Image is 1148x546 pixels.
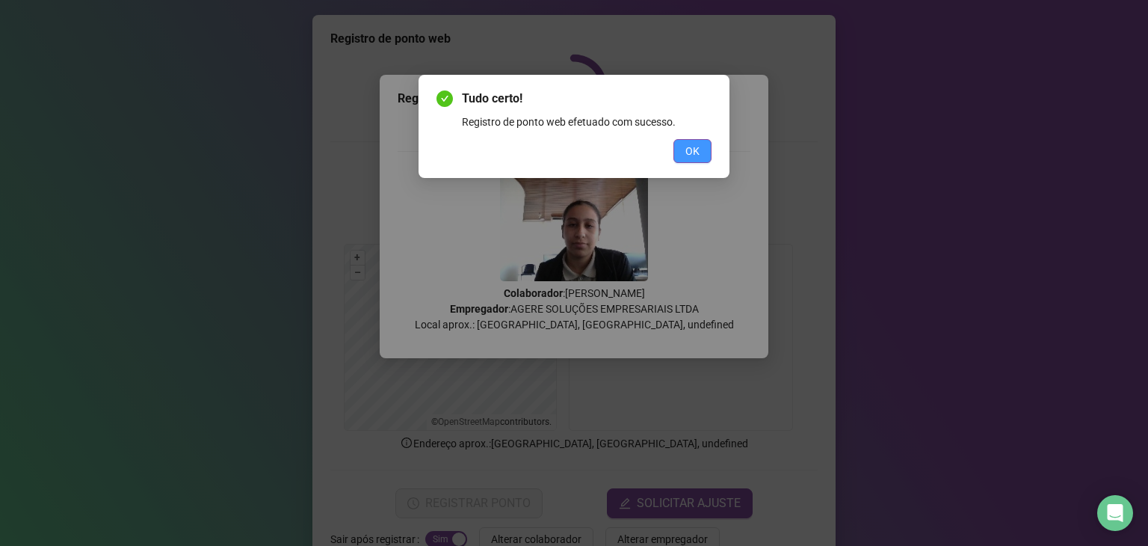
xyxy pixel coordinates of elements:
span: Tudo certo! [462,90,712,108]
div: Open Intercom Messenger [1097,495,1133,531]
div: Registro de ponto web efetuado com sucesso. [462,114,712,130]
span: check-circle [436,91,453,107]
span: OK [685,143,700,159]
button: OK [673,139,712,163]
